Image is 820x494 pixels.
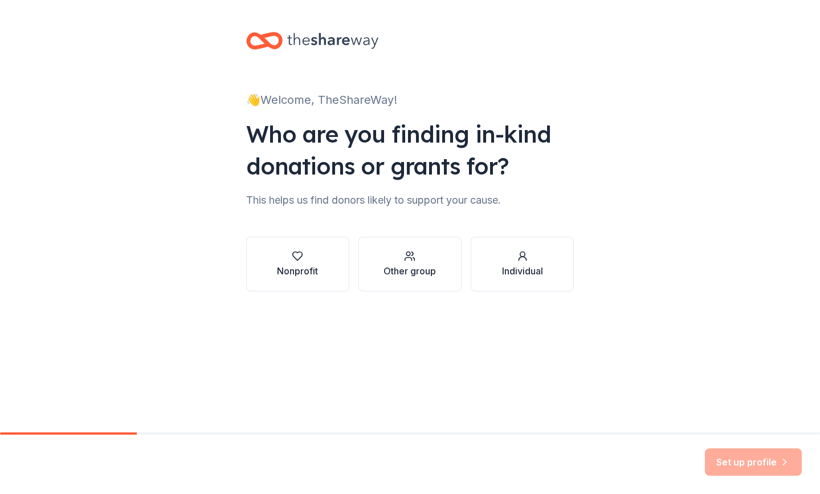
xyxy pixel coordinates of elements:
div: Individual [502,264,543,278]
button: Other group [358,237,462,291]
div: Other group [384,264,436,278]
div: 👋 Welcome, TheShareWay! [246,91,574,109]
button: Nonprofit [246,237,349,291]
button: Individual [471,237,574,291]
div: Nonprofit [277,264,318,278]
div: Who are you finding in-kind donations or grants for? [246,118,574,182]
div: This helps us find donors likely to support your cause. [246,191,574,209]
